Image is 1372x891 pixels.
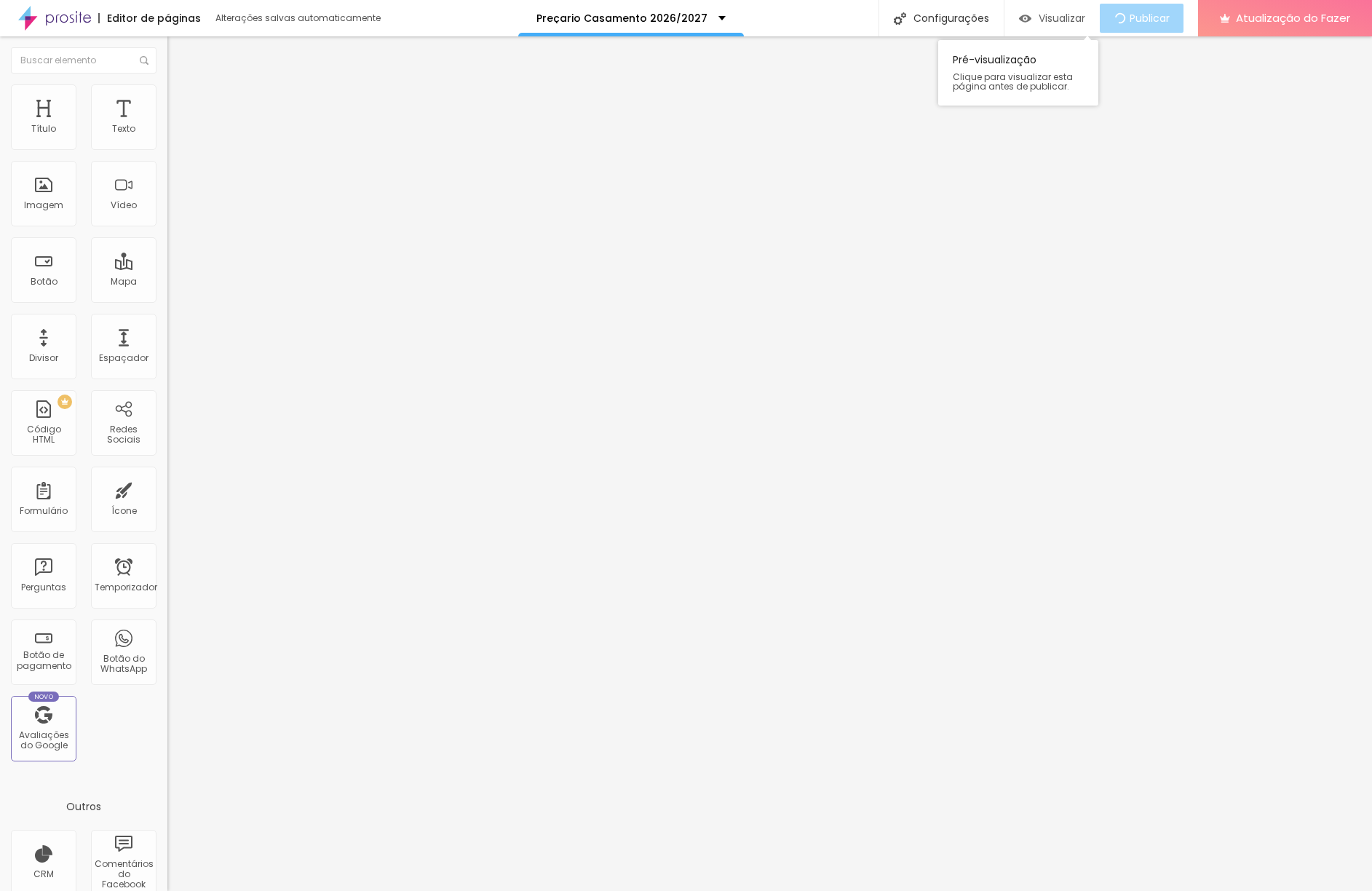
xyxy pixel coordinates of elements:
[1100,4,1183,33] button: Publicar
[29,352,58,364] font: Divisor
[1039,11,1085,25] font: Visualizar
[11,47,156,74] input: Buscar elemento
[19,729,69,751] font: Avaliações do Google
[1019,12,1031,25] img: view-1.svg
[66,799,101,814] font: Outros
[1130,11,1170,25] font: Publicar
[913,11,989,25] font: Configurações
[894,12,906,25] img: Ícone
[100,652,147,675] font: Botão do WhatsApp
[215,12,381,24] font: Alterações salvas automaticamente
[95,581,157,593] font: Temporizador
[17,649,71,671] font: Botão de pagamento
[140,56,148,65] img: Ícone
[34,692,54,701] font: Novo
[20,504,68,517] font: Formulário
[107,423,140,445] font: Redes Sociais
[24,199,63,211] font: Imagem
[1236,10,1350,25] font: Atualização do Fazer
[111,199,137,211] font: Vídeo
[95,858,154,891] font: Comentários do Facebook
[953,52,1036,67] font: Pré-visualização
[1004,4,1100,33] button: Visualizar
[107,11,201,25] font: Editor de páginas
[112,122,135,135] font: Texto
[31,122,56,135] font: Título
[21,581,66,593] font: Perguntas
[99,352,148,364] font: Espaçador
[31,275,58,288] font: Botão
[111,275,137,288] font: Mapa
[111,504,137,517] font: Ícone
[953,71,1073,92] font: Clique para visualizar esta página antes de publicar.
[33,868,54,880] font: CRM
[536,11,707,25] font: Preçario Casamento 2026/2027
[27,423,61,445] font: Código HTML
[167,36,1372,891] iframe: Editor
